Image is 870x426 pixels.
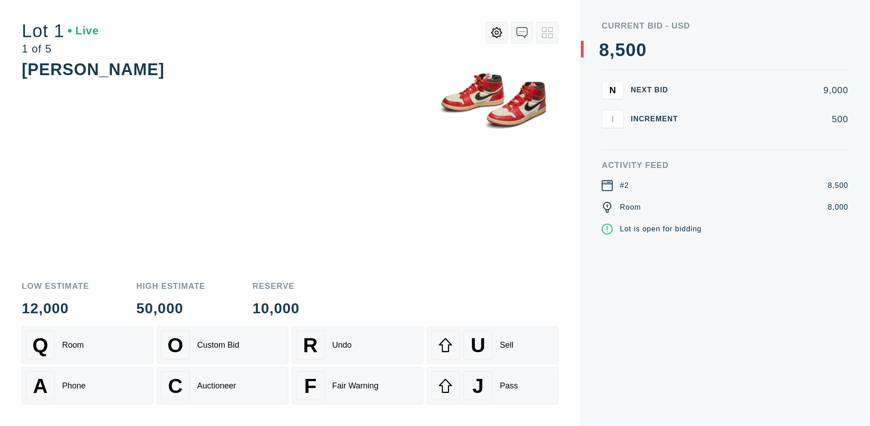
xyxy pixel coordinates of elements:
div: Room [620,202,641,213]
button: QRoom [22,326,153,364]
span: U [471,334,485,357]
span: A [33,374,48,397]
div: Sell [500,340,513,350]
button: N [602,81,623,99]
div: 0 [626,41,636,59]
div: Low Estimate [22,282,89,290]
span: I [611,114,614,124]
button: OCustom Bid [157,326,288,364]
div: Lot 1 [22,22,99,40]
div: Activity Feed [602,161,848,169]
button: JPass [427,367,558,404]
div: , [609,41,615,222]
div: Reserve [252,282,300,290]
span: C [168,374,183,397]
button: RUndo [292,326,423,364]
span: O [168,334,184,357]
div: Fair Warning [332,381,378,391]
div: 0 [636,41,647,59]
div: #2 [620,180,629,191]
div: Lot is open for bidding [620,224,701,235]
button: I [602,110,623,128]
div: Next Bid [631,86,685,94]
div: 12,000 [22,301,89,316]
div: Increment [631,115,685,123]
div: Live [68,25,99,36]
div: 8 [599,41,609,59]
div: 1 of 5 [22,43,99,54]
div: 5 [615,41,625,59]
div: Custom Bid [197,340,239,350]
div: 8,500 [828,180,848,191]
div: 50,000 [136,301,206,316]
button: USell [427,326,558,364]
div: High Estimate [136,282,206,290]
div: Phone [62,381,86,391]
span: J [472,374,483,397]
button: APhone [22,367,153,404]
div: Auctioneer [197,381,236,391]
div: Pass [500,381,518,391]
div: Current Bid - USD [602,22,848,30]
span: F [304,374,316,397]
button: FFair Warning [292,367,423,404]
button: CAuctioneer [157,367,288,404]
div: 8,000 [828,202,848,213]
span: N [609,85,616,95]
div: [PERSON_NAME] [22,60,164,79]
span: R [303,334,318,357]
span: Q [33,334,48,357]
div: Undo [332,340,352,350]
div: Room [62,340,84,350]
div: 10,000 [252,301,300,316]
div: 500 [692,115,848,124]
div: 9,000 [692,86,848,95]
